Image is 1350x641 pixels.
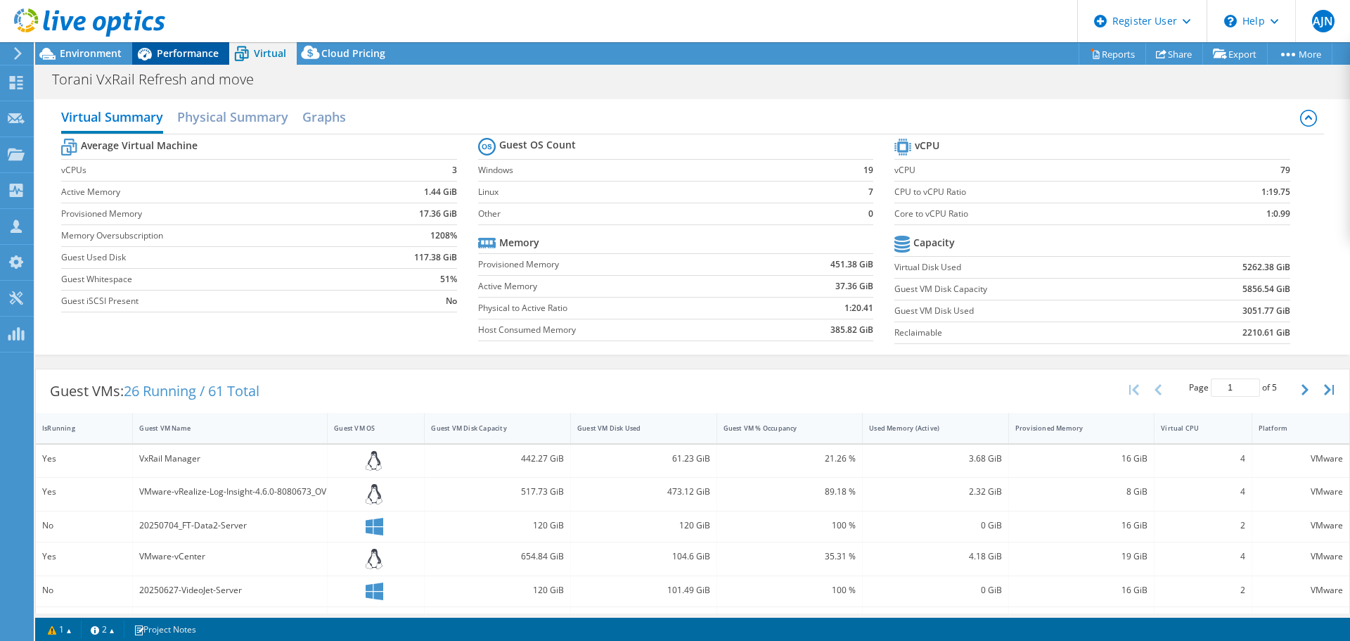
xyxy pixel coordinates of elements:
b: 1:20.41 [844,301,873,315]
div: 120 GiB [577,518,710,533]
b: 451.38 GiB [830,258,873,272]
b: 1:19.75 [1261,185,1290,199]
div: 654.84 GiB [431,549,564,564]
div: 20250704_FT-TM [139,614,321,629]
h1: Torani VxRail Refresh and move [46,72,276,87]
h2: Graphs [302,103,346,131]
b: Average Virtual Machine [81,139,198,153]
div: 20250627-VideoJet-Server [139,583,321,598]
b: 19 [863,163,873,177]
span: Cloud Pricing [321,46,385,60]
b: Capacity [913,236,955,250]
div: Guest VM OS [334,424,401,433]
span: 26 Running / 61 Total [124,381,259,400]
svg: \n [1224,15,1237,27]
div: 517.73 GiB [431,484,564,500]
label: Virtual Disk Used [894,260,1162,274]
div: 442.27 GiB [431,451,564,467]
div: VxRail Manager [139,451,321,467]
b: 5856.54 GiB [1242,282,1290,296]
b: vCPU [915,139,939,153]
div: 4 [1161,484,1245,500]
label: Active Memory [478,279,759,293]
div: VMware [1259,518,1343,533]
div: Yes [42,484,126,500]
b: 51% [440,272,457,286]
a: Share [1145,43,1203,65]
b: 1208% [430,229,457,243]
b: 2210.61 GiB [1242,326,1290,340]
b: 0 [868,207,873,221]
div: Guest VM Disk Capacity [431,424,547,433]
b: 385.82 GiB [830,323,873,337]
h2: Physical Summary [177,103,288,131]
div: VMware [1259,549,1343,564]
div: 2.32 GiB [869,484,1002,500]
div: Used Memory (Active) [869,424,985,433]
div: 61.23 GiB [577,451,710,467]
div: No [42,583,126,598]
div: VMware [1259,451,1343,467]
label: Other [478,207,837,221]
span: AJN [1312,10,1335,32]
label: vCPUs [61,163,362,177]
label: Guest VM Disk Capacity [894,282,1162,296]
label: Guest Used Disk [61,250,362,265]
div: 104.6 GiB [577,549,710,564]
a: 2 [81,621,124,638]
a: More [1267,43,1332,65]
label: Physical to Active Ratio [478,301,759,315]
b: 1:0.99 [1266,207,1290,221]
div: VMware [1259,614,1343,629]
div: 35.31 % [724,549,856,564]
div: No [42,614,126,629]
div: VMware [1259,484,1343,500]
div: 19 GiB [1015,549,1148,564]
div: 120 GiB [431,583,564,598]
div: 120 GiB [431,518,564,533]
div: Virtual CPU [1161,424,1228,433]
div: Guest VM Disk Used [577,424,693,433]
div: 21.26 % [724,451,856,467]
label: Windows [478,163,837,177]
label: Provisioned Memory [478,258,759,272]
div: 0 GiB [869,583,1002,598]
label: Active Memory [61,185,362,199]
div: Yes [42,451,126,467]
label: Provisioned Memory [61,207,362,221]
label: Reclaimable [894,326,1162,340]
label: Memory Oversubscription [61,229,362,243]
div: 4 [1161,451,1245,467]
div: VMware-vCenter [139,549,321,564]
b: 17.36 GiB [419,207,457,221]
b: Guest OS Count [499,138,576,152]
div: 2 [1161,614,1245,629]
div: 0 GiB [869,518,1002,533]
div: 200 GiB [431,614,564,629]
div: Guest VM Name [139,424,304,433]
b: 3051.77 GiB [1242,304,1290,318]
div: 16 GiB [1015,451,1148,467]
div: 100 % [724,583,856,598]
div: 100 % [724,518,856,533]
div: 16 GiB [1015,583,1148,598]
div: Provisioned Memory [1015,424,1131,433]
div: 16 GiB [1015,614,1148,629]
span: Performance [157,46,219,60]
input: jump to page [1211,379,1260,397]
div: Platform [1259,424,1326,433]
span: Page of [1189,379,1277,397]
div: 2 [1161,518,1245,533]
b: 1.44 GiB [424,185,457,199]
div: 16 GiB [1015,518,1148,533]
div: Guest VM % Occupancy [724,424,840,433]
span: Environment [60,46,122,60]
label: CPU to vCPU Ratio [894,185,1186,199]
div: 89.18 % [724,484,856,500]
a: Project Notes [124,621,206,638]
div: 4.18 GiB [869,549,1002,564]
label: vCPU [894,163,1186,177]
b: 37.36 GiB [835,279,873,293]
a: 1 [38,621,82,638]
a: Reports [1079,43,1146,65]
